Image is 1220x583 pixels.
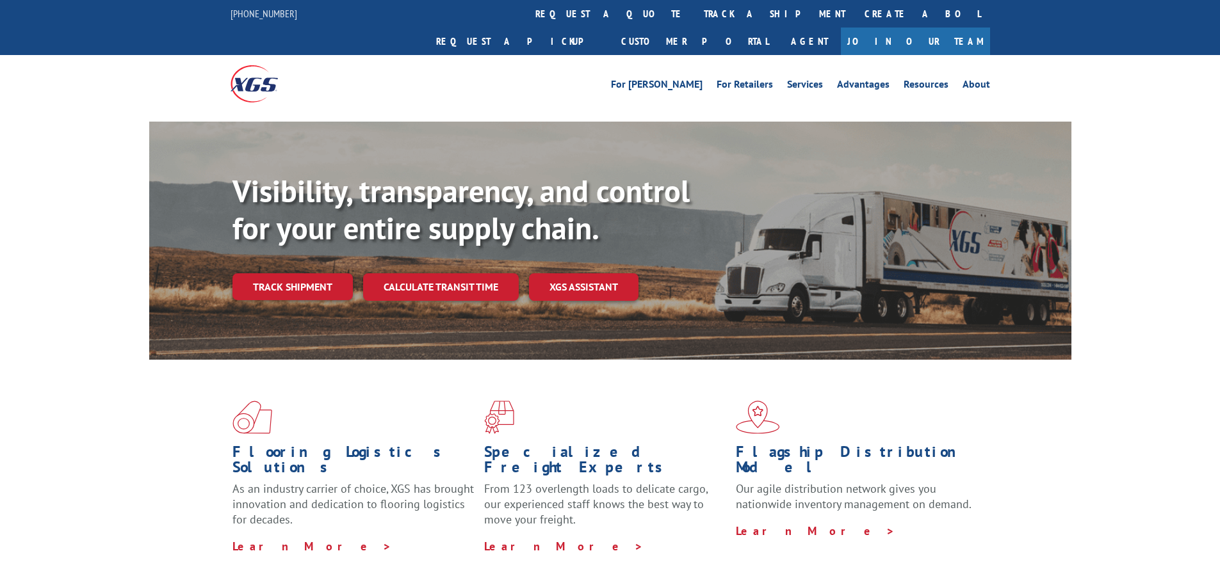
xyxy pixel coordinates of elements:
span: Our agile distribution network gives you nationwide inventory management on demand. [736,481,972,511]
img: xgs-icon-total-supply-chain-intelligence-red [232,401,272,434]
a: Track shipment [232,273,353,300]
img: xgs-icon-flagship-distribution-model-red [736,401,780,434]
h1: Flagship Distribution Model [736,444,978,481]
a: Learn More > [484,539,644,554]
a: Customer Portal [612,28,778,55]
a: Resources [904,79,948,93]
a: XGS ASSISTANT [529,273,638,301]
a: Calculate transit time [363,273,519,301]
a: About [963,79,990,93]
b: Visibility, transparency, and control for your entire supply chain. [232,171,690,248]
a: Join Our Team [841,28,990,55]
a: [PHONE_NUMBER] [231,7,297,20]
span: As an industry carrier of choice, XGS has brought innovation and dedication to flooring logistics... [232,481,474,527]
a: Learn More > [232,539,392,554]
h1: Flooring Logistics Solutions [232,444,475,481]
a: Learn More > [736,523,895,538]
a: Services [787,79,823,93]
a: Agent [778,28,841,55]
a: Advantages [837,79,890,93]
a: For Retailers [717,79,773,93]
img: xgs-icon-focused-on-flooring-red [484,401,514,434]
a: Request a pickup [427,28,612,55]
h1: Specialized Freight Experts [484,444,726,481]
p: From 123 overlength loads to delicate cargo, our experienced staff knows the best way to move you... [484,481,726,538]
a: For [PERSON_NAME] [611,79,703,93]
